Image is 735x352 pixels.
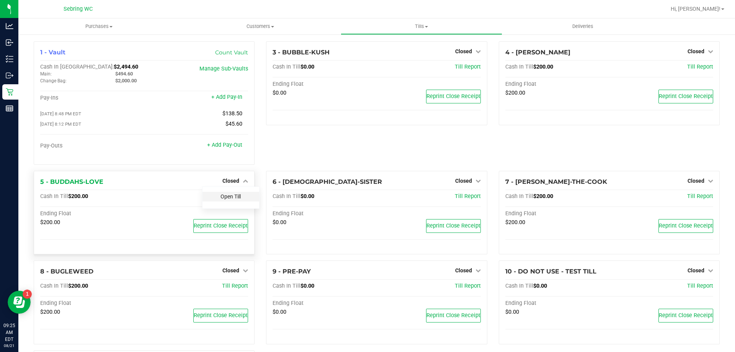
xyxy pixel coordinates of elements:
span: Closed [455,48,472,54]
span: Closed [688,48,704,54]
a: Manage Sub-Vaults [199,65,248,72]
a: Purchases [18,18,180,34]
span: $494.60 [115,71,133,77]
span: Reprint Close Receipt [426,312,480,319]
span: Reprint Close Receipt [194,223,248,229]
a: Till Report [222,283,248,289]
span: Reprint Close Receipt [659,223,713,229]
span: [DATE] 8:12 PM EDT [40,121,81,127]
a: Customers [180,18,341,34]
span: 8 - BUGLEWEED [40,268,93,275]
button: Reprint Close Receipt [658,90,713,103]
span: 7 - [PERSON_NAME]-THE-COOK [505,178,607,185]
span: Reprint Close Receipt [194,312,248,319]
button: Reprint Close Receipt [193,309,248,323]
a: + Add Pay-In [211,94,242,100]
a: Count Vault [215,49,248,56]
div: Ending Float [273,210,377,217]
button: Reprint Close Receipt [658,309,713,323]
div: Ending Float [40,300,144,307]
inline-svg: Retail [6,88,13,96]
span: $45.60 [225,121,242,127]
span: Cash In Till [40,283,68,289]
span: Cash In Till [505,193,533,200]
span: $0.00 [273,90,286,96]
span: Cash In Till [505,64,533,70]
span: $0.00 [273,309,286,315]
span: Tills [341,23,501,30]
span: 1 - Vault [40,49,65,56]
span: 9 - PRE-PAY [273,268,311,275]
span: $200.00 [40,309,60,315]
span: Change Bag: [40,78,67,83]
inline-svg: Inbound [6,39,13,46]
span: Cash In [GEOGRAPHIC_DATA]: [40,64,114,70]
span: Reprint Close Receipt [426,223,480,229]
span: 4 - [PERSON_NAME] [505,49,570,56]
span: Closed [688,267,704,273]
span: $0.00 [505,309,519,315]
div: Pay-Outs [40,142,144,149]
inline-svg: Analytics [6,22,13,30]
a: Till Report [687,193,713,200]
span: 6 - [DEMOGRAPHIC_DATA]-SISTER [273,178,382,185]
p: 09:25 AM EDT [3,322,15,343]
span: Closed [455,267,472,273]
inline-svg: Inventory [6,55,13,63]
button: Reprint Close Receipt [658,219,713,233]
span: $200.00 [533,193,553,200]
span: Till Report [455,64,481,70]
span: $0.00 [301,64,314,70]
span: Reprint Close Receipt [426,93,480,100]
span: $200.00 [505,219,525,226]
iframe: Resource center unread badge [23,290,32,299]
span: Closed [222,267,239,273]
div: Ending Float [273,81,377,88]
a: Open Till [220,193,241,200]
span: Purchases [18,23,180,30]
button: Reprint Close Receipt [426,90,481,103]
a: Till Report [687,64,713,70]
a: Till Report [687,283,713,289]
span: 3 - BUBBLE-KUSH [273,49,330,56]
span: $138.50 [222,110,242,117]
span: Cash In Till [273,283,301,289]
span: Sebring WC [64,6,93,12]
span: $0.00 [301,283,314,289]
span: 10 - DO NOT USE - TEST TILL [505,268,596,275]
a: Tills [341,18,502,34]
span: Closed [455,178,472,184]
div: Ending Float [273,300,377,307]
span: $200.00 [68,193,88,200]
button: Reprint Close Receipt [193,219,248,233]
button: Reprint Close Receipt [426,309,481,323]
span: $0.00 [273,219,286,226]
div: Ending Float [505,210,609,217]
span: Cash In Till [505,283,533,289]
span: Closed [688,178,704,184]
div: Ending Float [505,300,609,307]
button: Reprint Close Receipt [426,219,481,233]
iframe: Resource center [8,291,31,314]
span: $200.00 [68,283,88,289]
span: Hi, [PERSON_NAME]! [671,6,720,12]
inline-svg: Reports [6,105,13,112]
div: Ending Float [505,81,609,88]
span: [DATE] 8:48 PM EDT [40,111,81,116]
span: Cash In Till [273,64,301,70]
span: 5 - BUDDAHS-LOVE [40,178,103,185]
div: Pay-Ins [40,95,144,102]
span: Main: [40,71,52,77]
span: $200.00 [505,90,525,96]
span: $200.00 [40,219,60,226]
inline-svg: Outbound [6,72,13,79]
a: Till Report [455,283,481,289]
span: $0.00 [533,283,547,289]
a: + Add Pay-Out [207,142,242,148]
